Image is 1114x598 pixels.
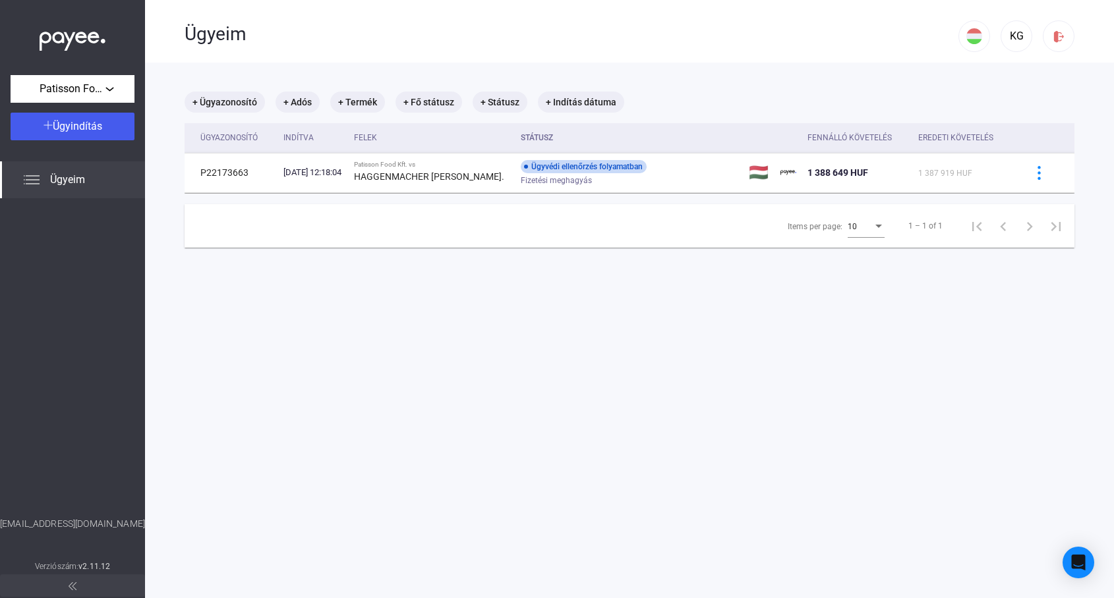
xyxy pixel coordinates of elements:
[185,92,265,113] mat-chip: + Ügyazonosító
[44,121,53,130] img: plus-white.svg
[69,582,76,590] img: arrow-double-left-grey.svg
[354,161,510,169] div: Patisson Food Kft. vs
[848,218,885,234] mat-select: Items per page:
[521,160,647,173] div: Ügyvédi ellenőrzés folyamatban
[24,172,40,188] img: list.svg
[473,92,527,113] mat-chip: + Státusz
[918,130,1009,146] div: Eredeti követelés
[958,20,990,52] button: HU
[807,130,892,146] div: Fennálló követelés
[11,113,134,140] button: Ügyindítás
[1043,213,1069,239] button: Last page
[521,173,592,188] span: Fizetési meghagyás
[354,130,377,146] div: Felek
[918,169,972,178] span: 1 387 919 HUF
[40,24,105,51] img: white-payee-white-dot.svg
[990,213,1016,239] button: Previous page
[283,130,344,146] div: Indítva
[780,165,796,180] img: payee-logo
[330,92,385,113] mat-chip: + Termék
[908,218,943,234] div: 1 – 1 of 1
[515,123,744,153] th: Státusz
[1032,166,1046,180] img: more-blue
[50,172,85,188] span: Ügyeim
[1001,20,1032,52] button: KG
[396,92,462,113] mat-chip: + Fő státusz
[276,92,320,113] mat-chip: + Adós
[354,171,504,182] strong: HAGGENMACHER [PERSON_NAME].
[78,562,110,571] strong: v2.11.12
[1016,213,1043,239] button: Next page
[1005,28,1028,44] div: KG
[538,92,624,113] mat-chip: + Indítás dátuma
[283,166,344,179] div: [DATE] 12:18:04
[918,130,993,146] div: Eredeti követelés
[200,130,273,146] div: Ügyazonosító
[40,81,105,97] span: Patisson Food Kft.
[744,153,775,192] td: 🇭🇺
[964,213,990,239] button: First page
[807,130,908,146] div: Fennálló követelés
[185,23,958,45] div: Ügyeim
[848,222,857,231] span: 10
[185,153,278,192] td: P22173663
[200,130,258,146] div: Ügyazonosító
[283,130,314,146] div: Indítva
[1043,20,1074,52] button: logout-red
[1063,547,1094,578] div: Open Intercom Messenger
[807,167,868,178] span: 1 388 649 HUF
[1052,30,1066,43] img: logout-red
[788,219,842,234] div: Items per page:
[53,120,102,132] span: Ügyindítás
[1025,159,1053,186] button: more-blue
[354,130,510,146] div: Felek
[11,75,134,103] button: Patisson Food Kft.
[966,28,982,44] img: HU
